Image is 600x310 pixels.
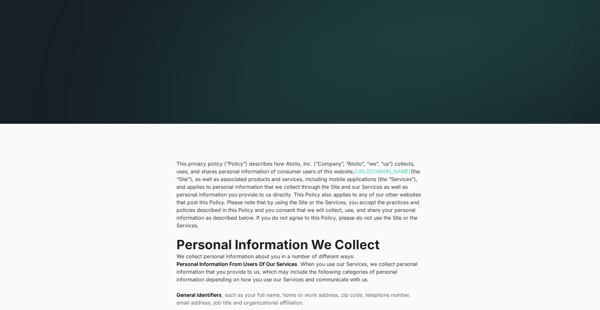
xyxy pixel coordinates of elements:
p: ‍ [176,229,424,237]
h2: Personal Information We Collect [176,237,424,252]
strong: Personal Information From Users Of Our Services [176,261,297,267]
p: We collect personal information about you in a number of different ways: [176,252,424,260]
a: [URL][DOMAIN_NAME] [354,168,411,175]
p: . When you use our Services, we collect personal information that you provide to us, which may in... [176,260,424,283]
li: , such as your full name, home or work address, zip code, telephone number, email address, job ti... [176,291,424,306]
p: This privacy policy (“Policy”) describes how Atolio, Inc. (“Company”, “Atolio”, “we”, “us”) colle... [176,160,424,229]
strong: General identifiers [176,292,222,298]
